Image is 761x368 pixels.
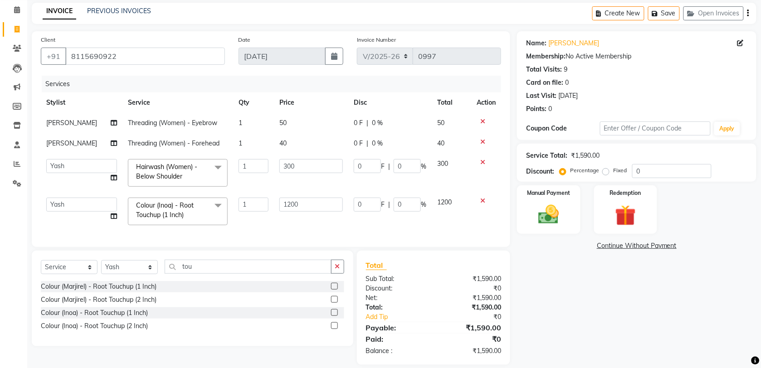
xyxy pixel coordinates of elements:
div: 0 [548,104,552,114]
span: 1 [239,139,242,147]
div: Services [42,76,508,92]
a: [PERSON_NAME] [548,39,599,48]
div: Paid: [359,334,434,344]
span: [PERSON_NAME] [46,139,97,147]
div: Balance : [359,346,434,356]
a: Continue Without Payment [519,241,755,251]
th: Service [122,92,233,113]
span: 300 [437,160,448,168]
div: Last Visit: [526,91,556,101]
div: Points: [526,104,546,114]
a: x [184,211,188,219]
th: Qty [233,92,274,113]
label: Percentage [570,166,599,174]
div: ₹1,590.00 [434,303,508,312]
th: Stylist [41,92,122,113]
div: ₹1,590.00 [434,274,508,284]
span: Hairwash (Women) - Below Shoulder [136,163,197,180]
span: 50 [279,119,287,127]
label: Fixed [613,166,627,174]
span: | [366,118,368,128]
div: ₹1,590.00 [434,293,508,303]
th: Action [471,92,501,113]
div: Discount: [526,167,554,176]
span: 0 % [372,139,383,148]
div: Membership: [526,52,566,61]
button: +91 [41,48,66,65]
span: F [381,200,385,209]
label: Invoice Number [357,36,396,44]
span: Threading (Women) - Eyebrow [128,119,217,127]
div: 0 [565,78,569,87]
img: _cash.svg [532,203,566,227]
span: 0 F [354,118,363,128]
div: Colour (Marjirel) - Root Touchup (2 Inch) [41,295,156,305]
button: Create New [592,6,644,20]
div: ₹0 [446,312,508,322]
div: Net: [359,293,434,303]
div: Name: [526,39,546,48]
span: 40 [279,139,287,147]
div: ₹0 [434,284,508,293]
div: Colour (Inoa) - Root Touchup (1 Inch) [41,308,148,318]
span: % [421,162,426,171]
span: 0 F [354,139,363,148]
a: x [182,172,186,180]
span: 1200 [437,198,452,206]
input: Enter Offer / Coupon Code [600,121,711,136]
div: 9 [564,65,567,74]
span: | [388,162,390,171]
label: Date [239,36,251,44]
th: Total [432,92,471,113]
button: Save [648,6,680,20]
a: Add Tip [359,312,446,322]
label: Redemption [610,189,641,197]
div: ₹1,590.00 [434,322,508,333]
span: Colour (Inoa) - Root Touchup (1 Inch) [136,201,194,219]
button: Open Invoices [683,6,744,20]
div: Colour (Inoa) - Root Touchup (2 Inch) [41,321,148,331]
th: Price [274,92,348,113]
div: Colour (Marjirel) - Root Touchup (1 Inch) [41,282,156,291]
div: Card on file: [526,78,563,87]
div: ₹0 [434,334,508,344]
input: Search by Name/Mobile/Email/Code [65,48,225,65]
div: Payable: [359,322,434,333]
span: 50 [437,119,444,127]
div: ₹1,590.00 [434,346,508,356]
label: Client [41,36,55,44]
span: Total [366,261,387,270]
span: | [388,200,390,209]
span: | [366,139,368,148]
span: [PERSON_NAME] [46,119,97,127]
span: 40 [437,139,444,147]
div: No Active Membership [526,52,747,61]
a: PREVIOUS INVOICES [87,7,151,15]
div: [DATE] [558,91,578,101]
div: Total: [359,303,434,312]
img: _gift.svg [609,203,643,228]
span: 0 % [372,118,383,128]
div: Coupon Code [526,124,600,133]
span: F [381,162,385,171]
div: Discount: [359,284,434,293]
span: % [421,200,426,209]
div: Sub Total: [359,274,434,284]
label: Manual Payment [527,189,571,197]
div: ₹1,590.00 [571,151,600,160]
a: INVOICE [43,3,76,19]
span: Threading (Women) - Forehead [128,139,220,147]
span: 1 [239,119,242,127]
button: Apply [714,122,740,136]
th: Disc [348,92,432,113]
div: Service Total: [526,151,567,160]
div: Total Visits: [526,65,562,74]
input: Search or Scan [165,260,332,274]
